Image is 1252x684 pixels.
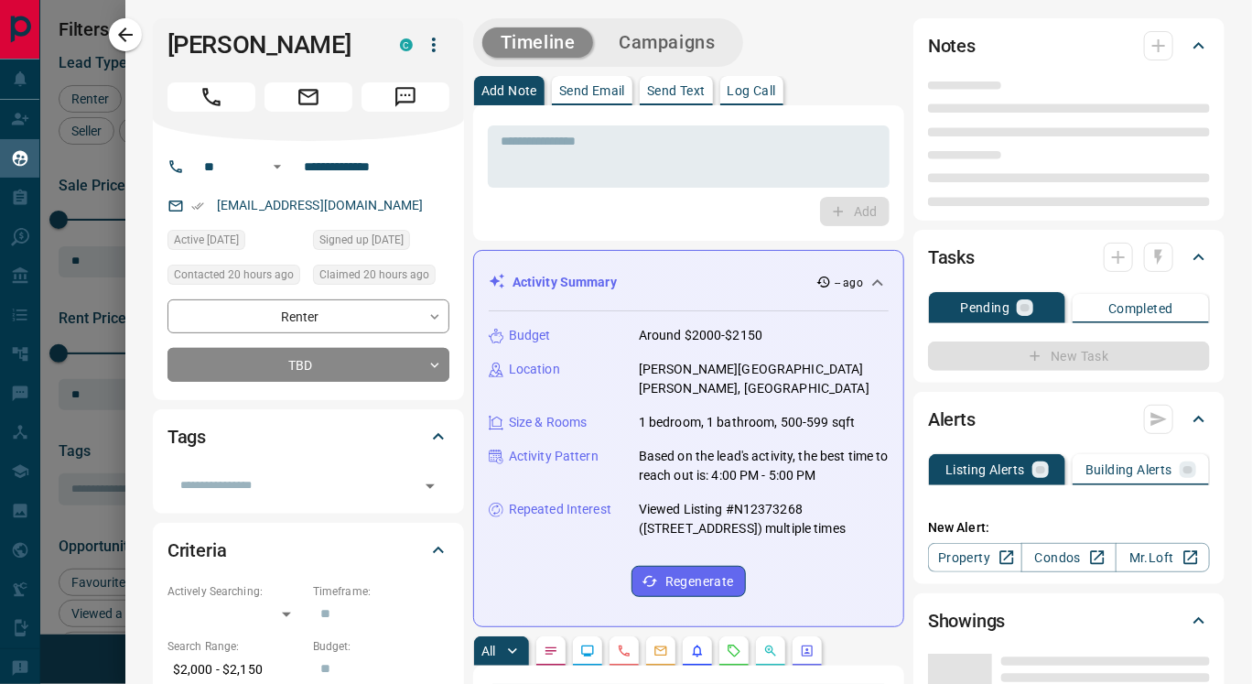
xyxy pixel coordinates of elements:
p: All [481,645,496,657]
p: Actively Searching: [167,583,304,600]
div: Renter [167,299,449,333]
a: Condos [1021,543,1116,572]
svg: Lead Browsing Activity [580,644,595,658]
p: -- ago [835,275,863,291]
button: Open [266,156,288,178]
p: Log Call [728,84,776,97]
p: [PERSON_NAME][GEOGRAPHIC_DATA][PERSON_NAME], [GEOGRAPHIC_DATA] [639,360,889,398]
div: Notes [928,24,1210,68]
span: Contacted 20 hours ago [174,266,294,284]
svg: Agent Actions [800,644,815,658]
svg: Email Verified [191,200,204,212]
h1: [PERSON_NAME] [167,30,372,60]
a: Property [928,543,1022,572]
div: Tags [167,415,449,459]
svg: Opportunities [763,644,778,658]
div: Sat Sep 13 2025 [313,265,449,290]
h2: Notes [928,31,976,60]
span: Call [167,82,255,112]
div: Sat Sep 13 2025 [313,230,449,255]
p: Send Email [559,84,625,97]
p: New Alert: [928,518,1210,537]
a: Mr.Loft [1116,543,1210,572]
div: Sat Sep 13 2025 [167,265,304,290]
span: Active [DATE] [174,231,239,249]
p: Send Text [647,84,706,97]
span: Claimed 20 hours ago [319,266,429,284]
span: Signed up [DATE] [319,231,404,249]
button: Timeline [482,27,594,58]
p: Search Range: [167,638,304,655]
p: Pending [961,301,1010,314]
p: Location [509,360,560,379]
svg: Notes [544,644,558,658]
a: [EMAIL_ADDRESS][DOMAIN_NAME] [217,198,424,212]
p: Size & Rooms [509,413,588,432]
div: condos.ca [400,38,413,51]
p: Timeframe: [313,583,449,600]
p: Repeated Interest [509,500,611,519]
h2: Tags [167,422,206,451]
h2: Showings [928,606,1006,635]
p: Budget: [313,638,449,655]
span: Email [264,82,352,112]
h2: Tasks [928,243,975,272]
p: Around $2000-$2150 [639,326,762,345]
button: Open [417,473,443,499]
div: Activity Summary-- ago [489,266,889,299]
p: Activity Pattern [509,447,599,466]
svg: Calls [617,644,631,658]
div: Tasks [928,235,1210,279]
div: Sat Sep 13 2025 [167,230,304,255]
p: Building Alerts [1085,463,1172,476]
svg: Requests [727,644,741,658]
p: Add Note [481,84,537,97]
p: Activity Summary [513,273,617,292]
svg: Emails [653,644,668,658]
p: Viewed Listing #N12373268 ([STREET_ADDRESS]) multiple times [639,500,889,538]
span: Message [362,82,449,112]
p: Completed [1108,302,1173,315]
h2: Criteria [167,536,227,565]
button: Campaigns [600,27,733,58]
h2: Alerts [928,405,976,434]
div: Showings [928,599,1210,643]
p: Listing Alerts [945,463,1025,476]
div: Criteria [167,528,449,572]
div: TBD [167,348,449,382]
div: Alerts [928,397,1210,441]
button: Regenerate [631,566,746,597]
p: 1 bedroom, 1 bathroom, 500-599 sqft [639,413,856,432]
svg: Listing Alerts [690,644,705,658]
p: Based on the lead's activity, the best time to reach out is: 4:00 PM - 5:00 PM [639,447,889,485]
p: Budget [509,326,551,345]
